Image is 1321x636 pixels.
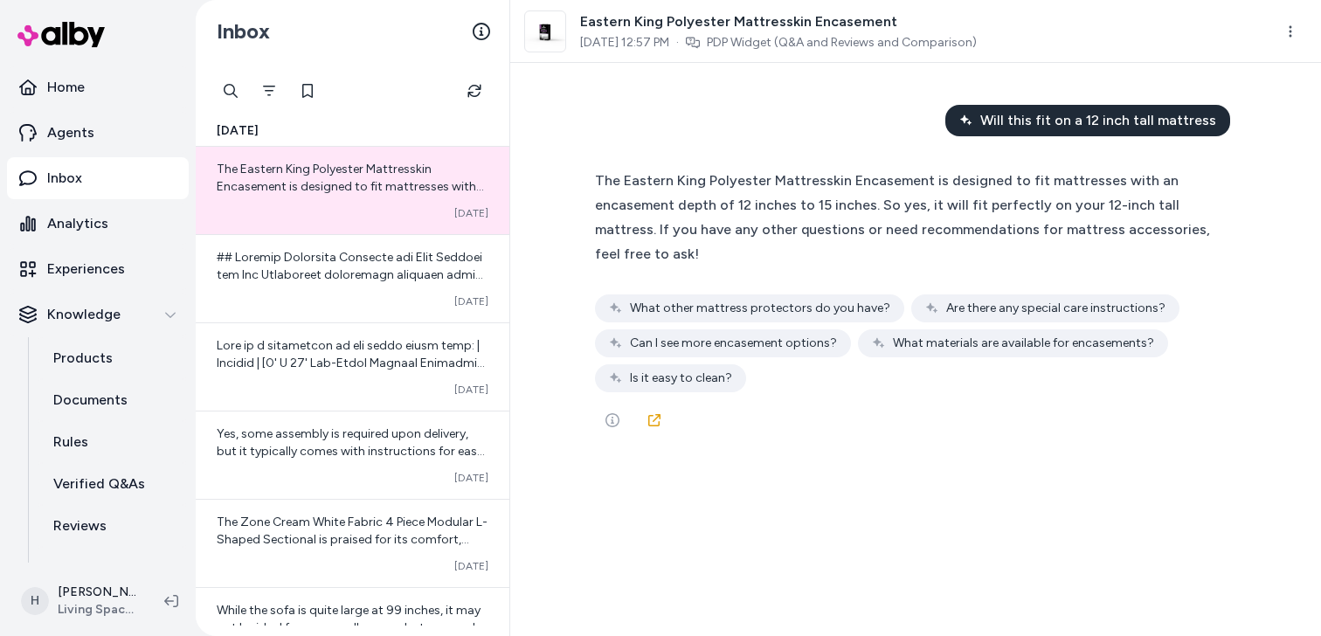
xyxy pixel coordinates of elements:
a: Documents [36,379,189,421]
a: Experiences [7,248,189,290]
a: The Zone Cream White Fabric 4 Piece Modular L-Shaped Sectional is praised for its comfort, modula... [196,499,509,587]
span: The Eastern King Polyester Mattresskin Encasement is designed to fit mattresses with an encasemen... [217,162,484,281]
a: Rules [36,421,189,463]
span: Yes, some assembly is required upon delivery, but it typically comes with instructions for easy s... [217,426,485,476]
p: Rules [53,432,88,453]
span: Living Spaces [58,601,136,619]
p: Documents [53,390,128,411]
p: Survey Questions [53,557,169,578]
span: Can I see more encasement options? [630,335,837,352]
button: Refresh [457,73,492,108]
span: [DATE] [454,206,488,220]
span: What other mattress protectors do you have? [630,300,890,317]
a: Agents [7,112,189,154]
a: Products [36,337,189,379]
span: What materials are available for encasements? [893,335,1154,352]
a: Lore ip d sitametcon ad eli seddo eiusm temp: | Incidid | [0' U 27' Lab-Etdol Magnaal Enimadmi Ve... [196,322,509,411]
button: See more [595,403,630,438]
h2: Inbox [217,18,270,45]
span: Will this fit on a 12 inch tall mattress [980,110,1216,131]
button: H[PERSON_NAME]Living Spaces [10,573,150,629]
span: Are there any special care instructions? [946,300,1165,317]
a: Reviews [36,505,189,547]
a: Verified Q&As [36,463,189,505]
a: Inbox [7,157,189,199]
a: Survey Questions [36,547,189,589]
img: 278446_white_polyester_mattress_protector_signature_01.jpg [525,11,565,52]
a: PDP Widget (Q&A and Reviews and Comparison) [707,34,977,52]
p: Inbox [47,168,82,189]
p: Analytics [47,213,108,234]
a: Analytics [7,203,189,245]
span: [DATE] 12:57 PM [580,34,669,52]
span: [DATE] [217,122,259,140]
img: alby Logo [17,22,105,47]
button: Filter [252,73,287,108]
span: [DATE] [454,471,488,485]
a: Home [7,66,189,108]
p: Products [53,348,113,369]
a: ## Loremip Dolorsita Consecte adi Elit Seddoei tem Inc Utlaboreet doloremagn aliquaen admi venia ... [196,234,509,322]
a: The Eastern King Polyester Mattresskin Encasement is designed to fit mattresses with an encasemen... [196,147,509,234]
span: [DATE] [454,383,488,397]
span: Is it easy to clean? [630,370,732,387]
p: [PERSON_NAME] [58,584,136,601]
p: Experiences [47,259,125,280]
a: Yes, some assembly is required upon delivery, but it typically comes with instructions for easy s... [196,411,509,499]
p: Agents [47,122,94,143]
span: H [21,587,49,615]
span: [DATE] [454,559,488,573]
span: The Eastern King Polyester Mattresskin Encasement is designed to fit mattresses with an encasemen... [595,172,1210,262]
button: Knowledge [7,294,189,335]
p: Knowledge [47,304,121,325]
p: Verified Q&As [53,474,145,494]
span: · [676,34,679,52]
p: Home [47,77,85,98]
span: [DATE] [454,294,488,308]
span: Eastern King Polyester Mattresskin Encasement [580,11,977,32]
p: Reviews [53,515,107,536]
